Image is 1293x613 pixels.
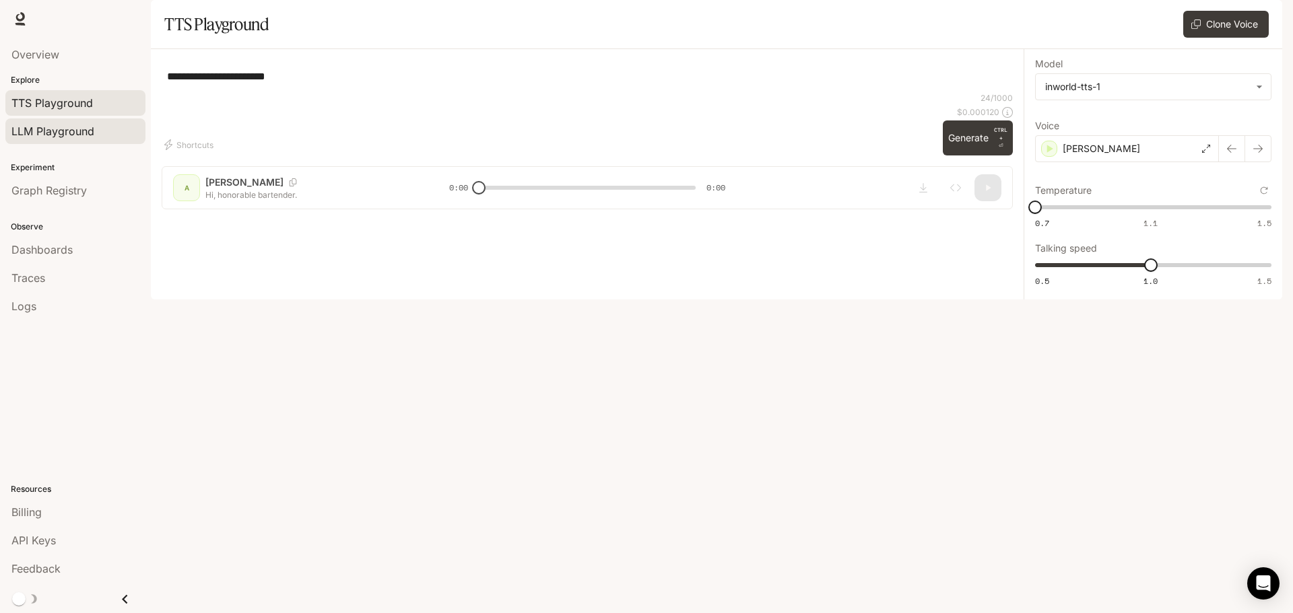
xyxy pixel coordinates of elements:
[1143,217,1158,229] span: 1.1
[1035,217,1049,229] span: 0.7
[1035,275,1049,287] span: 0.5
[957,106,999,118] p: $ 0.000120
[981,92,1013,104] p: 24 / 1000
[162,134,219,155] button: Shortcuts
[1183,11,1269,38] button: Clone Voice
[1035,186,1092,195] p: Temperature
[1035,121,1059,131] p: Voice
[1036,74,1271,100] div: inworld-tts-1
[994,126,1007,142] p: CTRL +
[1143,275,1158,287] span: 1.0
[1247,567,1280,600] div: Open Intercom Messenger
[1257,217,1271,229] span: 1.5
[994,126,1007,150] p: ⏎
[1063,142,1140,155] p: [PERSON_NAME]
[943,120,1013,155] button: GenerateCTRL +⏎
[1045,80,1249,94] div: inworld-tts-1
[164,11,269,38] h1: TTS Playground
[1257,183,1271,198] button: Reset to default
[1035,244,1097,253] p: Talking speed
[1035,59,1063,69] p: Model
[1257,275,1271,287] span: 1.5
